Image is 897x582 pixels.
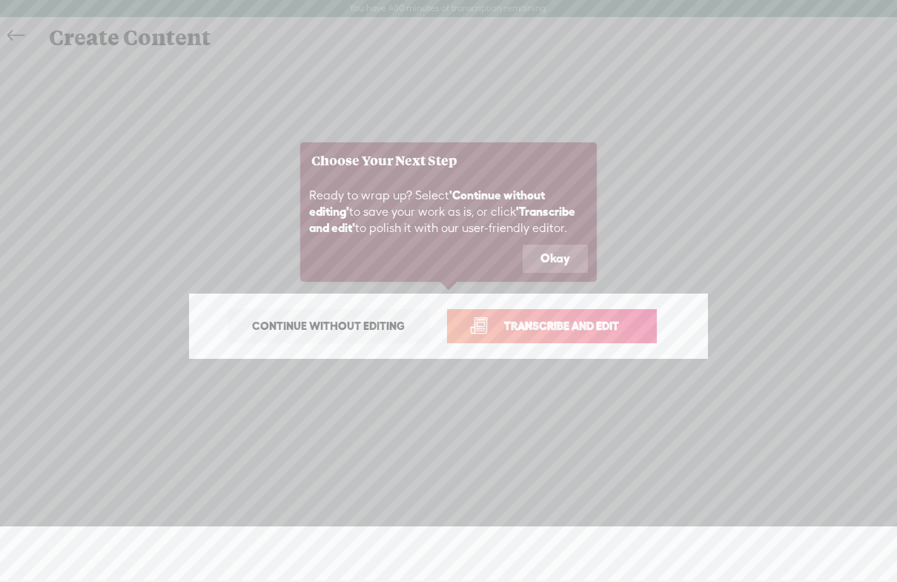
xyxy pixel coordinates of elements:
b: 'Continue without editing' [309,188,545,218]
div: Ready to wrap up? Select to save your work as is, or click to polish it with our user-friendly ed... [300,179,597,245]
b: 'Transcribe and edit' [309,205,575,234]
h3: Choose Your Next Step [311,153,586,168]
span: Continue without editing [236,316,420,337]
span: Transcribe and edit [489,317,635,334]
button: Okay [523,245,588,273]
